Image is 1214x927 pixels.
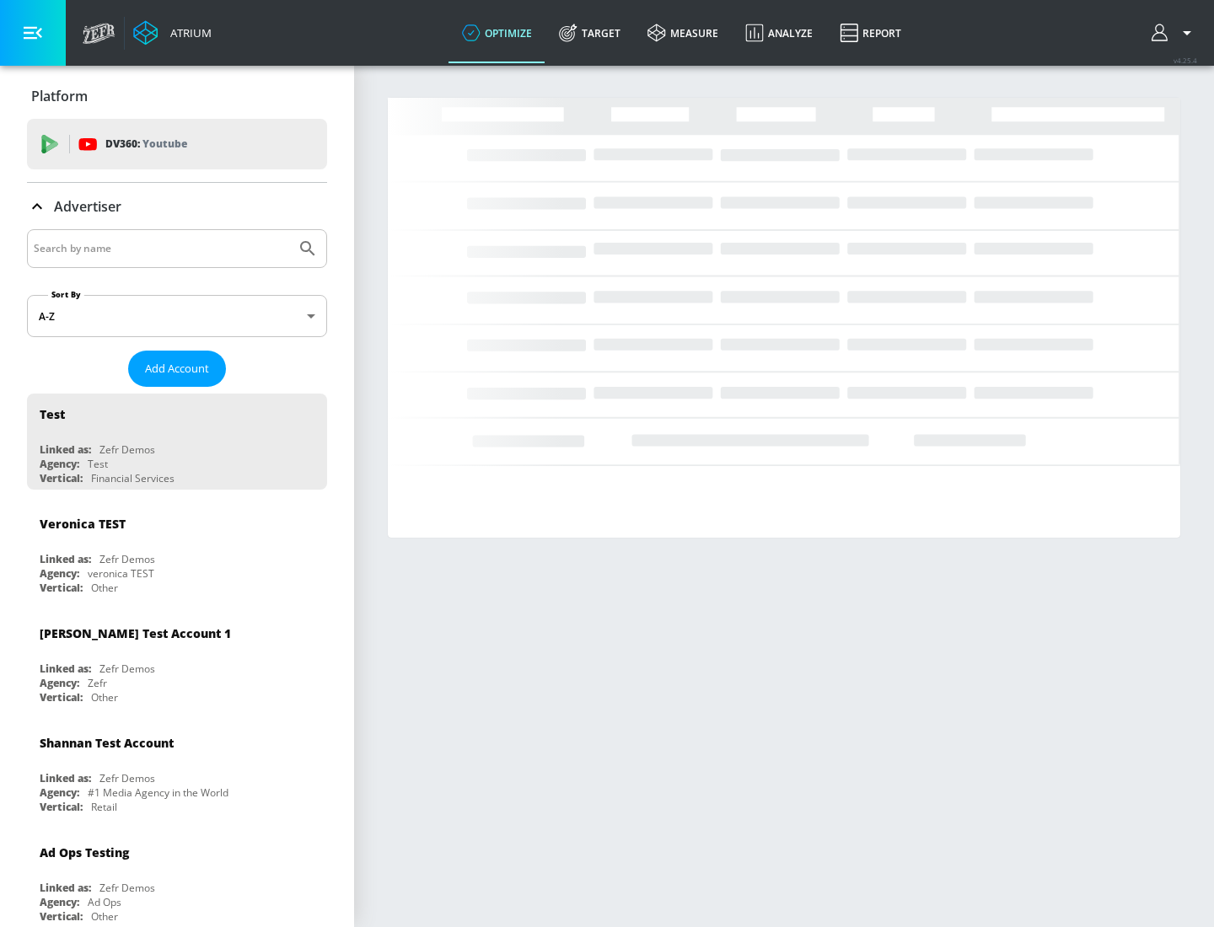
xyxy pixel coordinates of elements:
[40,662,91,676] div: Linked as:
[1174,56,1197,65] span: v 4.25.4
[91,690,118,705] div: Other
[133,20,212,46] a: Atrium
[54,197,121,216] p: Advertiser
[40,844,129,860] div: Ad Ops Testing
[40,581,83,595] div: Vertical:
[732,3,826,63] a: Analyze
[40,881,91,895] div: Linked as:
[40,566,79,581] div: Agency:
[40,690,83,705] div: Vertical:
[27,722,327,818] div: Shannan Test AccountLinked as:Zefr DemosAgency:#1 Media Agency in the WorldVertical:Retail
[88,566,154,581] div: veronica TEST
[91,471,175,485] div: Financial Services
[48,289,84,300] label: Sort By
[128,351,226,387] button: Add Account
[145,359,209,378] span: Add Account
[545,3,634,63] a: Target
[99,662,155,676] div: Zefr Demos
[88,895,121,909] div: Ad Ops
[27,183,327,230] div: Advertiser
[40,406,65,422] div: Test
[88,457,108,471] div: Test
[27,394,327,490] div: TestLinked as:Zefr DemosAgency:TestVertical:Financial Services
[99,881,155,895] div: Zefr Demos
[40,516,126,532] div: Veronica TEST
[27,613,327,709] div: [PERSON_NAME] Test Account 1Linked as:Zefr DemosAgency:ZefrVertical:Other
[91,800,117,814] div: Retail
[634,3,732,63] a: measure
[40,785,79,800] div: Agency:
[31,87,88,105] p: Platform
[99,442,155,457] div: Zefr Demos
[40,625,231,641] div: [PERSON_NAME] Test Account 1
[449,3,545,63] a: optimize
[34,238,289,260] input: Search by name
[40,771,91,785] div: Linked as:
[27,503,327,599] div: Veronica TESTLinked as:Zefr DemosAgency:veronica TESTVertical:Other
[27,295,327,337] div: A-Z
[40,735,174,751] div: Shannan Test Account
[88,676,107,690] div: Zefr
[88,785,228,800] div: #1 Media Agency in the World
[40,909,83,924] div: Vertical:
[40,895,79,909] div: Agency:
[40,552,91,566] div: Linked as:
[91,581,118,595] div: Other
[142,135,187,153] p: Youtube
[40,676,79,690] div: Agency:
[99,771,155,785] div: Zefr Demos
[27,119,327,169] div: DV360: Youtube
[99,552,155,566] div: Zefr Demos
[40,471,83,485] div: Vertical:
[91,909,118,924] div: Other
[40,442,91,457] div: Linked as:
[27,72,327,120] div: Platform
[105,135,187,153] p: DV360:
[40,800,83,814] div: Vertical:
[40,457,79,471] div: Agency:
[826,3,915,63] a: Report
[164,25,212,40] div: Atrium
